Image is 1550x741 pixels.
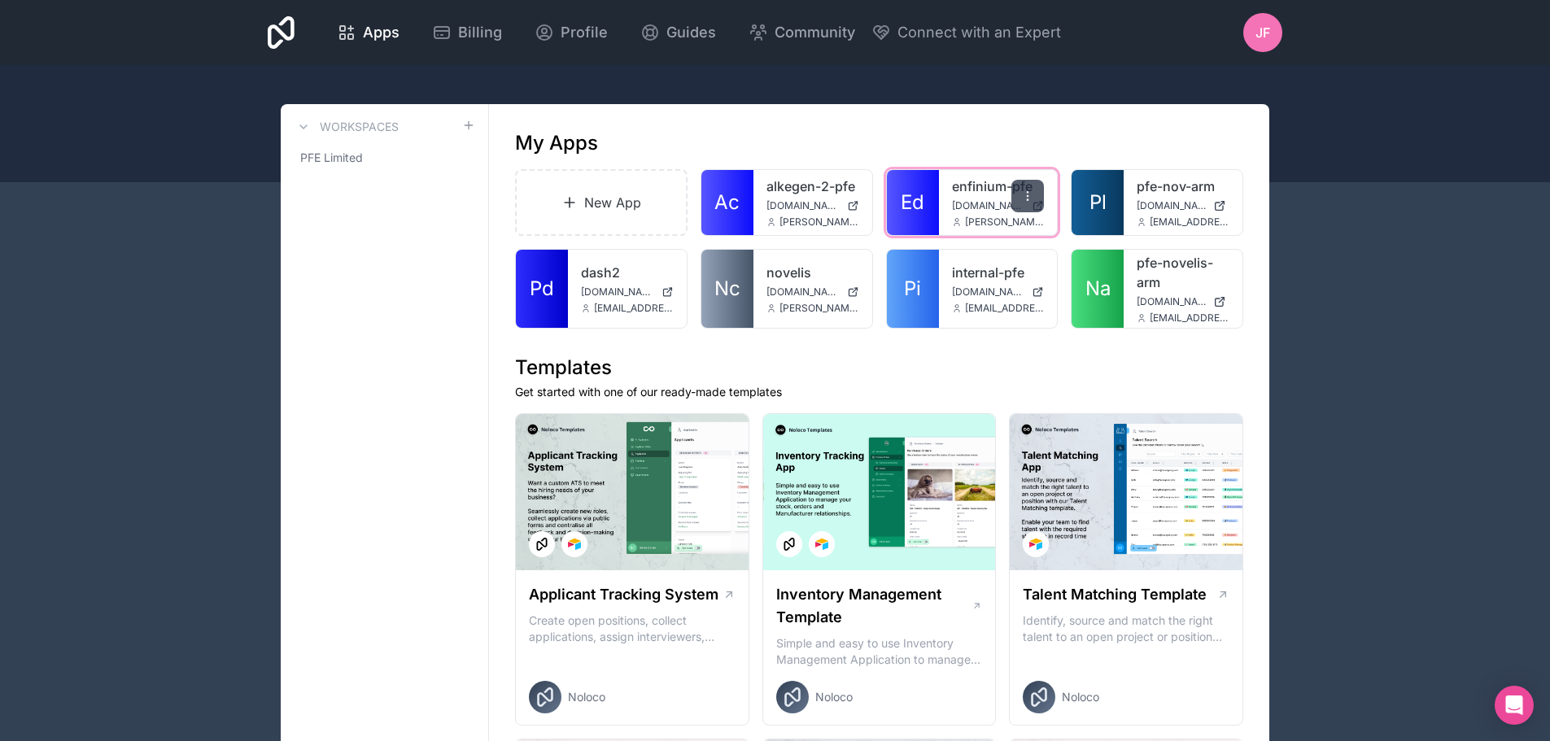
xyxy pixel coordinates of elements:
[815,689,853,705] span: Noloco
[515,384,1243,400] p: Get started with one of our ready-made templates
[766,286,840,299] span: [DOMAIN_NAME]
[666,21,716,44] span: Guides
[952,199,1045,212] a: [DOMAIN_NAME]
[775,21,855,44] span: Community
[952,177,1045,196] a: enfinium-pfe
[904,276,921,302] span: Pi
[363,21,400,44] span: Apps
[815,538,828,551] img: Airtable Logo
[1137,199,1229,212] a: [DOMAIN_NAME]
[1495,686,1534,725] div: Open Intercom Messenger
[1089,190,1107,216] span: Pl
[1023,612,1229,645] p: Identify, source and match the right talent to an open project or position with our Talent Matchi...
[515,355,1243,381] h1: Templates
[529,612,736,645] p: Create open positions, collect applications, assign interviewers, centralise candidate feedback a...
[897,21,1061,44] span: Connect with an Expert
[952,199,1026,212] span: [DOMAIN_NAME]
[561,21,608,44] span: Profile
[701,250,753,328] a: Nc
[568,689,605,705] span: Noloco
[627,15,729,50] a: Guides
[766,263,859,282] a: novelis
[1137,199,1207,212] span: [DOMAIN_NAME]
[522,15,621,50] a: Profile
[1150,216,1229,229] span: [EMAIL_ADDRESS][DOMAIN_NAME]
[736,15,868,50] a: Community
[766,286,859,299] a: [DOMAIN_NAME]
[714,276,740,302] span: Nc
[300,150,363,166] span: PFE Limited
[581,263,674,282] a: dash2
[779,302,859,315] span: [PERSON_NAME][EMAIL_ADDRESS][DOMAIN_NAME]
[530,276,554,302] span: Pd
[1137,253,1229,292] a: pfe-novelis-arm
[581,286,674,299] a: [DOMAIN_NAME]
[1072,250,1124,328] a: Na
[766,177,859,196] a: alkegen-2-pfe
[952,286,1026,299] span: [DOMAIN_NAME]
[1150,312,1229,325] span: [EMAIL_ADDRESS][DOMAIN_NAME]
[901,190,924,216] span: Ed
[1137,295,1207,308] span: [DOMAIN_NAME]
[320,119,399,135] h3: Workspaces
[324,15,413,50] a: Apps
[952,263,1045,282] a: internal-pfe
[594,302,674,315] span: [EMAIL_ADDRESS][DOMAIN_NAME]
[1029,538,1042,551] img: Airtable Logo
[294,143,475,172] a: PFE Limited
[515,169,688,236] a: New App
[458,21,502,44] span: Billing
[1072,170,1124,235] a: Pl
[529,583,718,606] h1: Applicant Tracking System
[714,190,740,216] span: Ac
[1137,177,1229,196] a: pfe-nov-arm
[887,250,939,328] a: Pi
[965,302,1045,315] span: [EMAIL_ADDRESS][DOMAIN_NAME]
[1023,583,1207,606] h1: Talent Matching Template
[776,583,971,629] h1: Inventory Management Template
[779,216,859,229] span: [PERSON_NAME][EMAIL_ADDRESS][DOMAIN_NAME]
[1062,689,1099,705] span: Noloco
[568,538,581,551] img: Airtable Logo
[871,21,1061,44] button: Connect with an Expert
[887,170,939,235] a: Ed
[515,130,598,156] h1: My Apps
[766,199,859,212] a: [DOMAIN_NAME]
[965,216,1045,229] span: [PERSON_NAME][EMAIL_ADDRESS][DOMAIN_NAME]
[766,199,840,212] span: [DOMAIN_NAME]
[1137,295,1229,308] a: [DOMAIN_NAME]
[776,635,983,668] p: Simple and easy to use Inventory Management Application to manage your stock, orders and Manufact...
[1085,276,1111,302] span: Na
[516,250,568,328] a: Pd
[1255,23,1270,42] span: JF
[294,117,399,137] a: Workspaces
[581,286,655,299] span: [DOMAIN_NAME]
[952,286,1045,299] a: [DOMAIN_NAME]
[701,170,753,235] a: Ac
[419,15,515,50] a: Billing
